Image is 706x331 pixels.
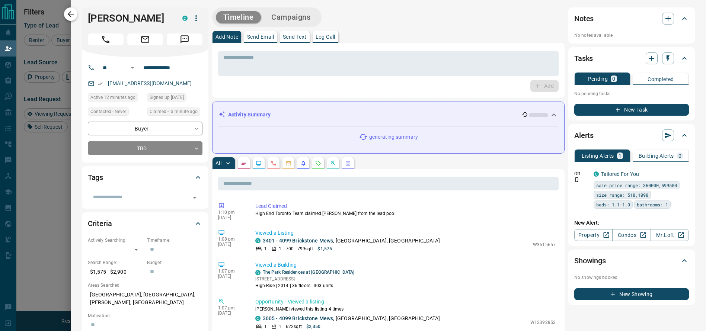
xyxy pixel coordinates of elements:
[241,160,247,166] svg: Notes
[88,312,202,319] p: Motivation:
[582,153,614,158] p: Listing Alerts
[218,305,244,311] p: 1:07 pm
[88,289,202,309] p: [GEOGRAPHIC_DATA], [GEOGRAPHIC_DATA], [PERSON_NAME], [GEOGRAPHIC_DATA]
[147,237,202,244] p: Timeframe:
[574,104,689,116] button: New Task
[574,255,606,267] h2: Showings
[263,315,440,322] p: , [GEOGRAPHIC_DATA], [GEOGRAPHIC_DATA]
[255,261,556,269] p: Viewed a Building
[306,323,321,330] p: $2,350
[574,252,689,270] div: Showings
[228,111,271,119] p: Activity Summary
[263,270,355,275] a: The Park Residences at [GEOGRAPHIC_DATA]
[315,160,321,166] svg: Requests
[263,237,440,245] p: , [GEOGRAPHIC_DATA], [GEOGRAPHIC_DATA]
[150,108,198,115] span: Claimed < a minute ago
[128,63,137,72] button: Open
[88,259,143,266] p: Search Range:
[88,266,143,278] p: $1,575 - $2,900
[247,34,274,39] p: Send Email
[530,319,556,326] p: W12392852
[218,274,244,279] p: [DATE]
[215,161,221,166] p: All
[88,168,202,186] div: Tags
[127,33,163,45] span: Email
[574,126,689,144] div: Alerts
[300,160,306,166] svg: Listing Alerts
[218,242,244,247] p: [DATE]
[588,76,608,81] p: Pending
[574,13,594,25] h2: Notes
[279,323,281,330] p: 1
[574,229,613,241] a: Property
[263,315,333,321] a: 3005 - 4099 Brickstone Mews
[283,34,307,39] p: Send Text
[574,288,689,300] button: New Showing
[88,12,171,24] h1: [PERSON_NAME]
[574,177,579,182] svg: Push Notification Only
[574,129,594,141] h2: Alerts
[215,34,238,39] p: Add Note
[167,33,202,45] span: Message
[596,181,677,189] span: sale price range: 360000,599500
[88,93,143,104] div: Sat Sep 13 2025
[612,76,615,81] p: 0
[147,107,202,118] div: Sat Sep 13 2025
[612,229,651,241] a: Condos
[369,133,418,141] p: generating summary
[574,49,689,67] div: Tasks
[596,201,630,208] span: beds: 1.1-1.9
[678,153,681,158] p: 0
[255,276,355,282] p: [STREET_ADDRESS]
[108,80,192,86] a: [EMAIL_ADDRESS][DOMAIN_NAME]
[255,238,261,243] div: condos.ca
[330,160,336,166] svg: Opportunities
[574,32,689,39] p: No notes available
[216,11,261,23] button: Timeline
[255,270,261,275] div: condos.ca
[648,77,674,82] p: Completed
[90,108,126,115] span: Contacted - Never
[264,11,318,23] button: Campaigns
[255,282,355,289] p: High-Rise | 2014 | 36 floors | 303 units
[639,153,674,158] p: Building Alerts
[88,282,202,289] p: Areas Searched:
[88,122,202,135] div: Buyer
[88,215,202,232] div: Criteria
[574,88,689,99] p: No pending tasks
[255,298,556,306] p: Opportunity - Viewed a listing
[596,191,648,199] span: size range: 518,1098
[345,160,351,166] svg: Agent Actions
[637,201,668,208] span: bathrooms: 1
[147,259,202,266] p: Budget:
[218,215,244,220] p: [DATE]
[533,241,556,248] p: W3515657
[88,141,202,155] div: TBD
[651,229,689,241] a: Mr.Loft
[218,269,244,274] p: 1:07 pm
[218,311,244,316] p: [DATE]
[574,52,593,64] h2: Tasks
[255,306,556,312] p: [PERSON_NAME] viewed this listing 4 times
[147,93,202,104] div: Mon Aug 12 2024
[218,108,558,122] div: Activity Summary
[286,323,302,330] p: 622 sqft
[574,10,689,28] div: Notes
[574,219,689,227] p: New Alert:
[88,218,112,229] h2: Criteria
[256,160,262,166] svg: Lead Browsing Activity
[316,34,335,39] p: Log Call
[98,81,103,86] svg: Email Verified
[285,160,291,166] svg: Emails
[255,202,556,210] p: Lead Claimed
[218,237,244,242] p: 1:08 pm
[255,210,556,217] p: High End Toronto Team claimed [PERSON_NAME] from the lead pool
[189,192,200,203] button: Open
[88,237,143,244] p: Actively Searching:
[264,245,267,252] p: 1
[619,153,622,158] p: 1
[271,160,277,166] svg: Calls
[286,245,313,252] p: 700 - 799 sqft
[218,210,244,215] p: 1:10 pm
[88,33,124,45] span: Call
